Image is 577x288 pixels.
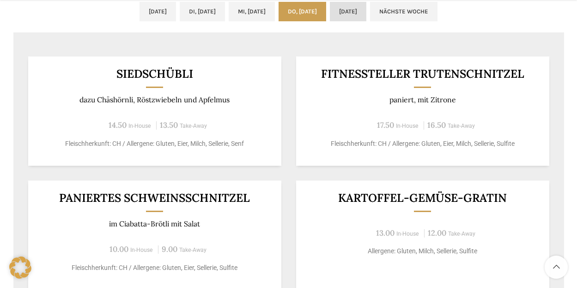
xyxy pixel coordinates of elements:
span: 10.00 [109,244,128,254]
span: In-House [396,231,419,237]
p: paniert, mit Zitrone [307,95,538,104]
p: Allergene: Gluten, Milch, Sellerie, Sulfite [307,246,538,256]
a: [DATE] [330,2,366,21]
a: Mi, [DATE] [229,2,275,21]
h3: Kartoffel-Gemüse-Gratin [307,192,538,204]
a: Do, [DATE] [279,2,326,21]
a: Nächste Woche [370,2,437,21]
a: [DATE] [140,2,176,21]
span: In-House [396,123,419,129]
p: Fleischherkunft: CH / Allergene: Gluten, Eier, Milch, Sellerie, Sulfite [307,139,538,149]
span: 17.50 [377,120,394,130]
a: Scroll to top button [545,256,568,279]
span: 12.00 [428,228,446,238]
span: Take-Away [179,247,207,253]
p: im Ciabatta-Brötli mit Salat [39,219,270,228]
span: 14.50 [109,120,127,130]
h3: SIEDSCHÜBLI [39,68,270,80]
span: 16.50 [427,120,446,130]
span: 13.00 [376,228,395,238]
span: In-House [128,123,151,129]
span: In-House [130,247,153,253]
p: dazu Chäshörnli, Röstzwiebeln und Apfelmus [39,95,270,104]
span: Take-Away [448,123,475,129]
p: Fleischherkunft: CH / Allergene: Gluten, Eier, Milch, Sellerie, Senf [39,139,270,149]
h3: Paniertes Schweinsschnitzel [39,192,270,204]
p: Fleischherkunft: CH / Allergene: Gluten, Eier, Sellerie, Sulfite [39,263,270,273]
span: Take-Away [448,231,475,237]
a: Di, [DATE] [180,2,225,21]
span: 13.50 [160,120,178,130]
span: Take-Away [180,123,207,129]
span: 9.00 [162,244,177,254]
h3: Fitnessteller Trutenschnitzel [307,68,538,80]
